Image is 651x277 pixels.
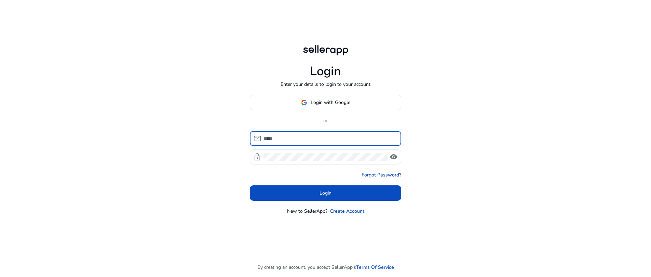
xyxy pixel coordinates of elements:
a: Terms Of Service [356,264,394,271]
p: or [250,117,401,124]
span: visibility [390,153,398,161]
a: Forgot Password? [362,171,401,179]
p: New to SellerApp? [287,208,327,215]
h1: Login [310,64,341,79]
span: mail [253,134,261,143]
p: Enter your details to login to your account [281,81,370,88]
img: google-logo.svg [301,100,307,106]
a: Create Account [330,208,364,215]
span: Login [320,189,331,197]
button: Login [250,185,401,201]
button: Login with Google [250,95,401,110]
span: Login with Google [311,99,350,106]
span: lock [253,153,261,161]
